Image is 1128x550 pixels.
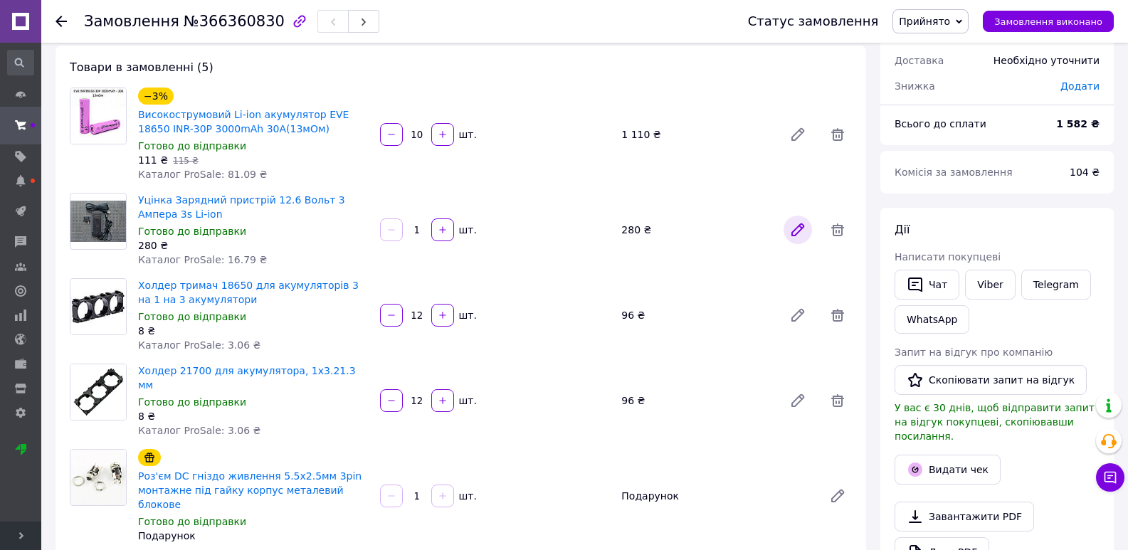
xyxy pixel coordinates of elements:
span: 104 ₴ [1070,166,1100,178]
a: Редагувати [784,120,812,149]
span: Товари в замовленні (5) [70,60,214,74]
span: Каталог ProSale: 3.06 ₴ [138,425,260,436]
a: Редагувати [784,386,812,415]
div: шт. [455,127,478,142]
div: Подарунок [616,486,818,506]
a: Холдер тримач 18650 для акумуляторів 3 на 1 на 3 акумулятори [138,280,359,305]
span: №366360830 [184,13,285,30]
img: Холдер 21700 для акумулятора, 1x3.21.3 мм [70,364,126,420]
img: Роз'єм DC гніздо живлення 5.5x2.5мм 3pin монтажне під гайку корпус металевий блокове [70,450,126,505]
div: 96 ₴ [616,305,778,325]
div: Подарунок [138,529,369,543]
div: Повернутися назад [56,14,67,28]
span: 115 ₴ [173,156,199,166]
img: Уцінка Зарядний пристрій 12.6 Вольт 3 Ампера 3s Li-ion [70,201,126,243]
div: шт. [455,223,478,237]
button: Видати чек [895,455,1001,485]
button: Чат з покупцем [1096,463,1124,492]
span: Каталог ProSale: 16.79 ₴ [138,254,267,265]
div: шт. [455,308,478,322]
span: Дії [895,223,910,236]
span: Знижка [895,80,935,92]
div: −3% [138,88,174,105]
a: Високострумовий Li-ion акумулятор EVE 18650 INR-30P 3000mAh 30A(13мОм) [138,109,349,134]
span: Готово до відправки [138,226,246,237]
b: 1 582 ₴ [1056,118,1100,129]
a: Холдер 21700 для акумулятора, 1x3.21.3 мм [138,365,356,391]
div: 96 ₴ [616,391,778,411]
div: 280 ₴ [138,238,369,253]
div: Необхідно уточнити [985,45,1108,76]
img: Високострумовий Li-ion акумулятор EVE 18650 INR-30P 3000mAh 30A(13мОм) [70,88,126,144]
span: Комісія за замовлення [895,166,1013,178]
button: Замовлення виконано [983,11,1114,32]
span: Готово до відправки [138,311,246,322]
a: Роз'єм DC гніздо живлення 5.5x2.5мм 3pin монтажне під гайку корпус металевий блокове [138,470,362,510]
button: Чат [895,270,959,300]
div: шт. [455,393,478,408]
span: Видалити [823,386,852,415]
span: Доставка [895,55,944,66]
div: 8 ₴ [138,409,369,423]
a: Telegram [1021,270,1091,300]
span: Замовлення виконано [994,16,1102,27]
button: Скопіювати запит на відгук [895,365,1087,395]
div: шт. [455,489,478,503]
div: 8 ₴ [138,324,369,338]
a: Редагувати [784,301,812,329]
a: Уцінка Зарядний пристрій 12.6 Вольт 3 Ампера 3s Li-ion [138,194,345,220]
span: Каталог ProSale: 3.06 ₴ [138,339,260,351]
span: 111 ₴ [138,154,168,166]
a: WhatsApp [895,305,969,334]
a: Viber [965,270,1015,300]
div: 1 110 ₴ [616,125,778,144]
span: Додати [1060,80,1100,92]
span: Готово до відправки [138,516,246,527]
span: Написати покупцеві [895,251,1001,263]
span: Прийнято [899,16,950,27]
a: Завантажити PDF [895,502,1034,532]
span: Замовлення [84,13,179,30]
span: Каталог ProSale: 81.09 ₴ [138,169,267,180]
a: Редагувати [784,216,812,244]
span: Видалити [823,216,852,244]
span: У вас є 30 днів, щоб відправити запит на відгук покупцеві, скопіювавши посилання. [895,402,1095,442]
span: Видалити [823,120,852,149]
div: Статус замовлення [748,14,879,28]
span: Видалити [823,301,852,329]
span: Запит на відгук про компанію [895,347,1053,358]
img: Холдер тримач 18650 для акумуляторів 3 на 1 на 3 акумулятори [70,279,126,334]
span: Готово до відправки [138,396,246,408]
div: 280 ₴ [616,220,778,240]
a: Редагувати [823,482,852,510]
span: Всього до сплати [895,118,986,129]
span: Готово до відправки [138,140,246,152]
